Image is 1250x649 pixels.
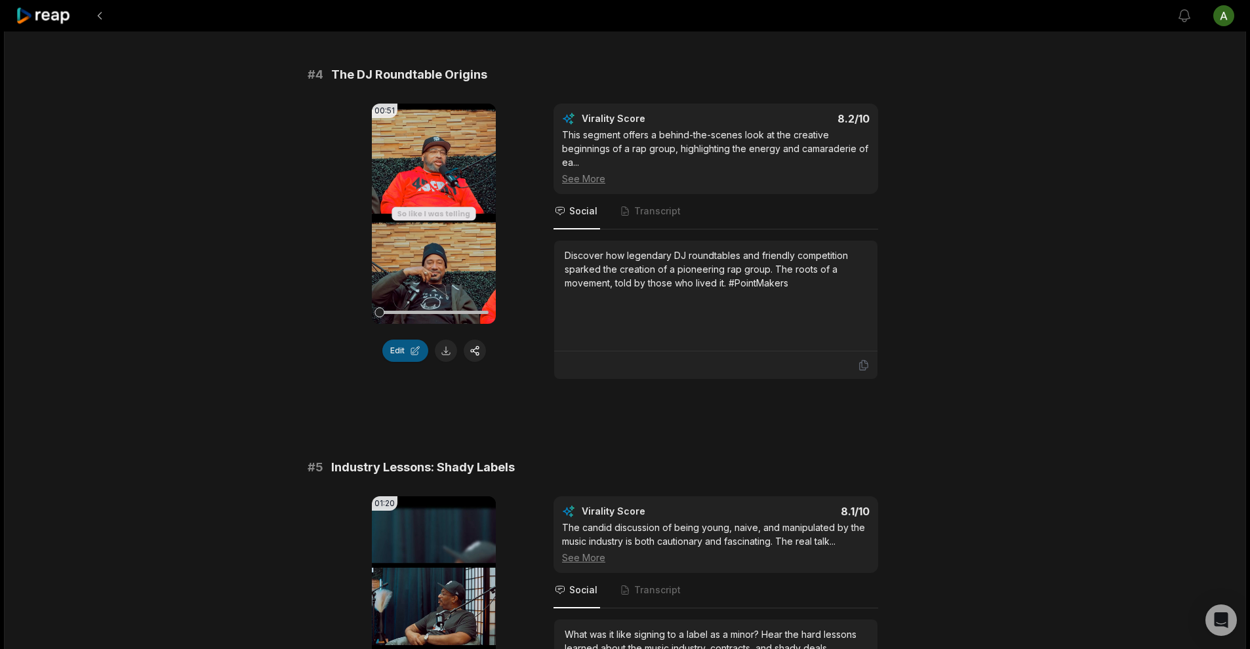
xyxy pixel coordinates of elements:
span: # 5 [308,458,323,477]
div: See More [562,551,870,564]
span: Transcript [634,205,681,218]
div: Virality Score [582,505,723,518]
nav: Tabs [554,573,878,608]
span: Industry Lessons: Shady Labels [331,458,515,477]
span: Social [569,583,597,597]
div: See More [562,172,870,186]
span: The DJ Roundtable Origins [331,66,487,84]
span: # 4 [308,66,323,84]
span: Transcript [634,583,681,597]
div: The candid discussion of being young, naive, and manipulated by the music industry is both cautio... [562,521,870,564]
div: Open Intercom Messenger [1205,604,1237,636]
div: Virality Score [582,112,723,125]
div: 8.1 /10 [729,505,870,518]
nav: Tabs [554,194,878,229]
video: Your browser does not support mp4 format. [372,104,496,324]
span: Social [569,205,597,218]
button: Edit [382,340,428,362]
div: This segment offers a behind-the-scenes look at the creative beginnings of a rap group, highlight... [562,128,870,186]
div: Discover how legendary DJ roundtables and friendly competition sparked the creation of a pioneeri... [565,248,867,290]
div: 8.2 /10 [729,112,870,125]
